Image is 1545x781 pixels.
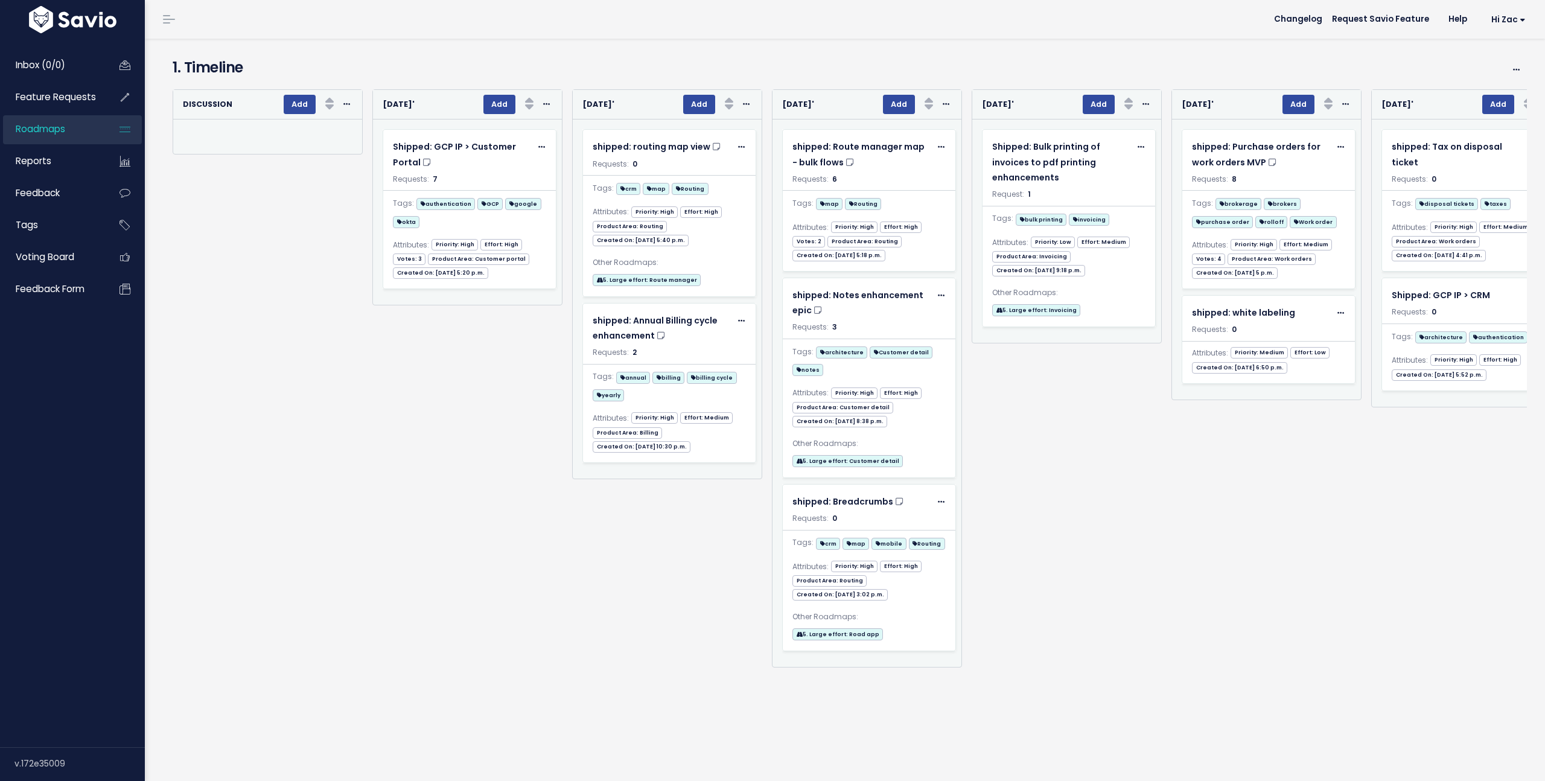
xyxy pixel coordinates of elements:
span: Created On: [DATE] 8:38 p.m. [792,416,887,427]
a: Voting Board [3,243,100,271]
a: shipped: routing map view [593,139,731,155]
span: Attributes: [1192,346,1228,360]
span: Priority: High [831,387,878,399]
span: Created On: [DATE] 5:18 p.m. [792,250,885,261]
a: shipped: Tax on disposal ticket [1392,139,1530,170]
span: Customer detail [870,346,932,359]
span: invoicing [1069,214,1109,226]
button: Add [883,95,915,114]
span: Effort: Medium [1479,222,1532,233]
span: Effort: High [880,222,922,233]
span: Shipped: GCP IP > CRM [1392,289,1490,301]
a: shipped: Purchase orders for work orders MVP [1192,139,1330,170]
span: Votes: 2 [792,236,825,247]
button: Add [483,95,515,114]
a: shipped: Breadcrumbs [792,494,931,509]
span: 3 [832,322,837,332]
span: crm [616,183,640,195]
strong: [DATE]' [1182,99,1214,109]
a: shipped: Annual Billing cycle enhancement [593,313,731,343]
span: Created On: [DATE] 5:20 p.m. [393,267,488,279]
span: authentication [416,198,475,210]
a: crm [816,535,840,550]
span: Attributes: [792,386,829,400]
a: okta [393,214,419,229]
span: Priority: High [831,561,878,572]
a: Help [1439,10,1477,28]
span: Attributes: [792,560,829,573]
a: shipped: white labeling [1192,305,1330,320]
span: crm [816,538,840,550]
span: 0 [1432,174,1436,184]
span: Effort: High [880,561,922,572]
span: Priority: High [831,222,878,233]
a: yearly [593,387,624,402]
span: disposal tickets [1415,198,1478,210]
span: Product Area: Routing [792,575,867,587]
span: Product Area: Routing [593,221,667,232]
button: Add [1482,95,1514,114]
a: bulk printing [1016,211,1066,226]
span: Inbox (0/0) [16,59,65,71]
img: logo-white.9d6f32f41409.svg [26,6,119,33]
a: taxes [1480,196,1511,211]
span: Voting Board [16,250,74,263]
span: Priority: High [432,239,478,250]
a: shipped: Route manager map - bulk flows [792,139,931,170]
a: billing cycle [687,369,736,384]
span: Created On: [DATE] 3:02 p.m. [792,589,888,601]
span: okta [393,216,419,228]
strong: [DATE]' [782,99,814,109]
span: Votes: 4 [1192,253,1225,265]
span: yearly [593,389,624,401]
a: Shipped: Bulk printing of invoices to pdf printing enhancements [992,139,1130,185]
a: billing [652,369,684,384]
span: Routing [672,183,708,195]
span: Feature Requests [16,91,96,103]
a: Tags [3,211,100,239]
a: Shipped: GCP IP > CRM [1392,288,1530,303]
span: Reports [16,155,51,167]
strong: [DATE]' [982,99,1014,109]
span: notes [792,364,823,376]
span: Product Area: Routing [827,236,902,247]
span: Requests: [393,174,429,184]
span: Attributes: [792,221,829,234]
span: Created On: [DATE] 5:40 p.m. [593,235,689,246]
a: Inbox (0/0) [3,51,100,79]
a: Feedback [3,179,100,207]
span: Effort: Low [1290,347,1330,359]
a: rolloff [1255,214,1287,229]
a: invoicing [1069,211,1109,226]
span: Tags: [393,197,414,210]
span: Attributes: [593,412,629,425]
a: Shipped: GCP IP > Customer Portal [393,139,531,170]
button: Add [1083,95,1115,114]
span: Other Roadmaps: [992,286,1058,299]
span: Tags: [792,197,814,210]
span: 5. Large effort: Road app [792,628,883,640]
span: map [843,538,869,550]
a: mobile [871,535,906,550]
a: disposal tickets [1415,196,1478,211]
span: Changelog [1274,15,1322,24]
span: architecture [1415,331,1467,343]
a: google [505,196,541,211]
span: Requests: [1192,324,1228,334]
span: Tags: [1192,197,1213,210]
span: Effort: Medium [1077,237,1130,248]
span: shipped: routing map view [593,141,710,153]
a: purchase order [1192,214,1253,229]
a: annual [616,369,650,384]
span: Shipped: Bulk printing of invoices to pdf printing enhancements [992,141,1100,183]
strong: [DATE]' [1381,99,1413,109]
a: 5. Large effort: Invoicing [992,302,1080,317]
span: shipped: Route manager map - bulk flows [792,141,925,168]
span: Priority: Low [1031,237,1075,248]
span: Requests: [792,322,829,332]
a: architecture [816,344,867,359]
span: 0 [632,159,637,169]
span: Created On: [DATE] 5:52 p.m. [1392,369,1486,381]
span: Requests: [593,159,629,169]
a: Request Savio Feature [1322,10,1439,28]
